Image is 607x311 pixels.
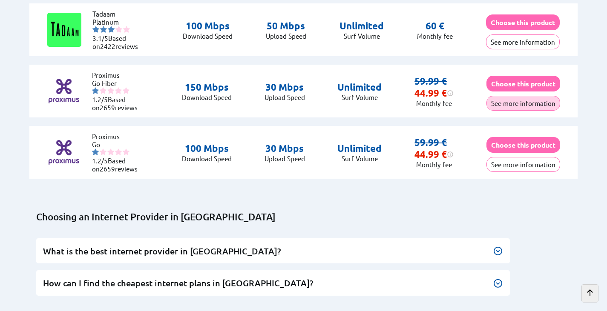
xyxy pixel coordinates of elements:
[182,154,232,163] p: Download Speed
[123,26,130,33] img: starnr5
[92,34,108,42] span: 3.1/5
[182,143,232,154] p: 100 Mbps
[100,148,106,155] img: starnr2
[486,141,560,149] a: Choose this product
[486,18,560,26] a: Choose this product
[115,26,122,33] img: starnr4
[92,132,143,140] li: Proximus
[265,143,305,154] p: 30 Mbps
[100,42,115,50] span: 2422
[92,148,99,155] img: starnr1
[414,87,454,99] div: 44.99 €
[414,160,454,168] p: Monthly fee
[43,245,503,257] h3: What is the best internet provider in [GEOGRAPHIC_DATA]?
[115,87,122,94] img: starnr4
[92,18,144,26] li: Platinum
[265,81,305,93] p: 30 Mbps
[43,277,503,289] h3: How can I find the cheapest internet plans in [GEOGRAPHIC_DATA]?
[123,148,129,155] img: starnr5
[417,32,453,40] p: Monthly fee
[100,87,106,94] img: starnr2
[486,38,560,46] a: See more information
[414,137,447,148] s: 59.99 €
[486,99,560,107] a: See more information
[339,32,384,40] p: Surf Volume
[36,211,577,223] h2: Choosing an Internet Provider in [GEOGRAPHIC_DATA]
[182,93,232,101] p: Download Speed
[108,26,115,33] img: starnr3
[92,140,143,148] li: Go
[92,95,143,111] li: Based on reviews
[100,103,115,111] span: 2659
[92,95,108,103] span: 1.2/5
[337,93,382,101] p: Surf Volume
[107,87,114,94] img: starnr3
[183,32,233,40] p: Download Speed
[486,76,560,91] button: Choose this product
[493,246,503,256] img: Button to expand the text
[486,137,560,153] button: Choose this product
[337,154,382,163] p: Surf Volume
[92,71,143,79] li: Proximus
[486,160,560,168] a: See more information
[92,79,143,87] li: Go Fiber
[426,20,444,32] p: 60 €
[486,14,560,30] button: Choose this product
[183,20,233,32] p: 100 Mbps
[92,34,144,50] li: Based on reviews
[414,148,454,160] div: 44.99 €
[92,157,108,165] span: 1.2/5
[493,278,503,288] img: Button to expand the text
[414,99,454,107] p: Monthly fee
[47,13,81,47] img: Logo of Tadaam
[107,148,114,155] img: starnr3
[182,81,232,93] p: 150 Mbps
[339,20,384,32] p: Unlimited
[486,34,560,49] button: See more information
[447,151,454,158] img: information
[337,81,382,93] p: Unlimited
[337,143,382,154] p: Unlimited
[486,96,560,111] button: See more information
[100,165,115,173] span: 2659
[115,148,122,155] img: starnr4
[266,32,306,40] p: Upload Speed
[100,26,107,33] img: starnr2
[265,154,305,163] p: Upload Speed
[92,87,99,94] img: starnr1
[486,157,560,172] button: See more information
[123,87,129,94] img: starnr5
[92,10,144,18] li: Tadaam
[92,26,99,33] img: starnr1
[47,135,81,169] img: Logo of Proximus
[447,90,454,97] img: information
[47,74,81,108] img: Logo of Proximus
[266,20,306,32] p: 50 Mbps
[414,75,447,87] s: 59.99 €
[265,93,305,101] p: Upload Speed
[92,157,143,173] li: Based on reviews
[486,80,560,88] a: Choose this product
